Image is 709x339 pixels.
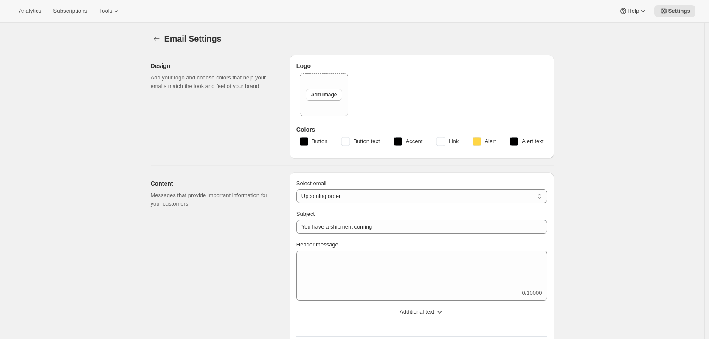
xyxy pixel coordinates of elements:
button: Link [431,135,464,148]
span: Subscriptions [53,8,87,14]
h3: Colors [296,125,547,134]
span: Alert [484,137,496,146]
button: Settings [654,5,695,17]
span: Select email [296,180,326,186]
span: Additional text [400,308,434,316]
span: Help [627,8,639,14]
span: Settings [668,8,690,14]
button: Subscriptions [48,5,92,17]
span: Button [312,137,328,146]
span: Email Settings [164,34,222,43]
button: Button [295,135,333,148]
button: Alert [467,135,501,148]
span: Subject [296,211,315,217]
button: Button text [336,135,385,148]
span: Accent [406,137,423,146]
button: Additional text [291,305,552,319]
button: Accent [389,135,428,148]
span: Add image [311,91,337,98]
button: Help [614,5,653,17]
h2: Design [151,62,276,70]
button: Settings [151,33,163,45]
button: Tools [94,5,126,17]
button: Analytics [14,5,46,17]
p: Messages that provide important information for your customers. [151,191,276,208]
h3: Logo [296,62,547,70]
span: Analytics [19,8,41,14]
span: Link [448,137,459,146]
p: Add your logo and choose colors that help your emails match the look and feel of your brand [151,73,276,90]
button: Add image [306,89,342,101]
span: Button text [353,137,380,146]
h2: Content [151,179,276,188]
span: Tools [99,8,112,14]
button: Alert text [505,135,549,148]
span: Alert text [522,137,543,146]
span: Header message [296,241,338,248]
